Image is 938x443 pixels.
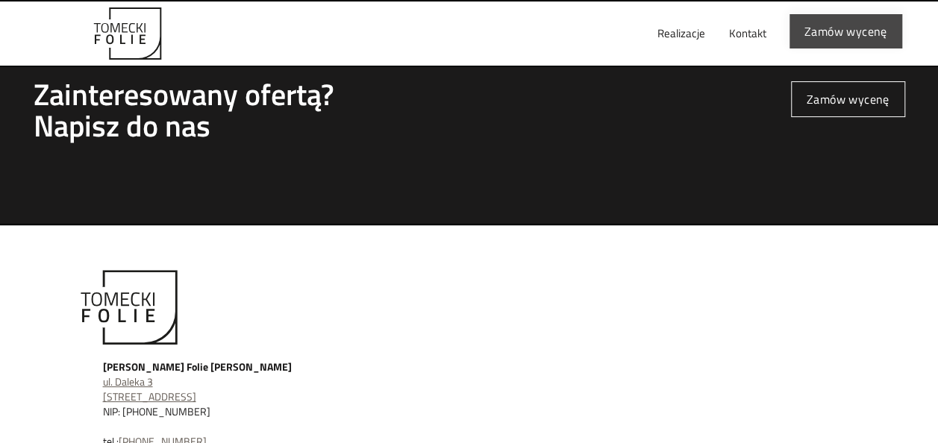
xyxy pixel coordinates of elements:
a: Realizacje [645,10,717,57]
a: Zamów wycenę [791,81,905,117]
a: Kontakt [717,10,778,57]
h2: Zainteresowany ofertą? Napisz do nas [34,79,334,142]
strong: [PERSON_NAME] Folie [PERSON_NAME] [103,359,292,374]
a: Zamów wycenę [790,14,902,48]
a: ul. Daleka 3[STREET_ADDRESS] [103,374,196,404]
